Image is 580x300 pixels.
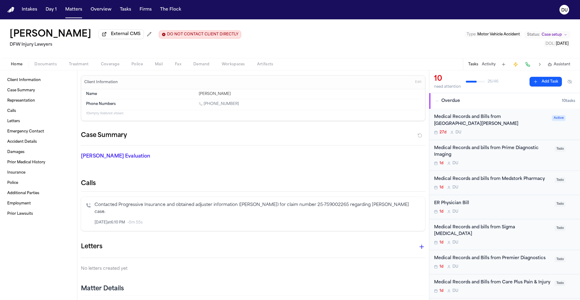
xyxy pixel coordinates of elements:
div: Open task: Medical Records and Bills from Premier Diagnostics [429,250,580,274]
span: [DATE] [556,42,569,46]
button: Activity [482,62,496,67]
div: Medical Records and Bills from Premier Diagnostics [434,255,551,262]
h3: Client Information [83,80,119,85]
span: Type : [467,33,476,36]
span: • 5m 55s [127,220,143,225]
div: Open task: Medical Records and bills from Sigma Radiology [429,219,580,250]
span: Motor Vehicle Accident [477,33,520,36]
span: DO NOT CONTACT CLIENT DIRECTLY [167,32,238,37]
a: Emergency Contact [5,127,72,136]
button: Make a Call [524,60,532,69]
span: 1d [440,289,443,293]
a: Call 1 (469) 534-4593 [199,102,239,106]
button: Overview [88,4,114,15]
button: Add Task [499,60,508,69]
dt: Name [86,92,195,96]
div: Open task: Medical Records and Bills from Methodist Richardson Medical Center [429,109,580,140]
div: Open task: Medical Records and bills from Medstork Pharmacy [429,171,580,195]
span: 1d [440,161,443,166]
h2: DFW Injury Lawyers [10,41,241,48]
a: Calls [5,106,72,116]
span: Todo [555,177,565,183]
button: Firms [137,4,154,15]
div: need attention [434,84,461,89]
img: Finch Logo [7,7,14,13]
a: Representation [5,96,72,106]
span: Todo [555,280,565,286]
div: Open task: Medical Records and bills from Prime Diagnostic Imaging [429,140,580,171]
span: Documents [34,62,57,67]
a: Day 1 [43,4,59,15]
div: Open task: ER Physician Bill [429,195,580,219]
span: Workspaces [222,62,245,67]
span: Edit [415,80,421,84]
span: Demand [193,62,210,67]
span: 10 task s [562,99,575,103]
a: Home [7,7,14,13]
span: Case setup [542,32,562,37]
p: 10 empty fields not shown. [86,111,420,116]
span: D U [456,130,461,135]
button: Edit DOL: 2025-06-05 [544,41,570,47]
span: Status: [527,32,540,37]
a: Additional Parties [5,188,72,198]
div: Medical Records and bills from Prime Diagnostic Imaging [434,145,551,159]
a: Client Information [5,75,72,85]
span: 26 / 46 [488,79,498,84]
div: Medical Records and bills from Sigma [MEDICAL_DATA] [434,224,551,238]
span: D U [453,240,458,245]
span: Phone Numbers [86,102,116,106]
div: [PERSON_NAME] [199,92,420,96]
a: Police [5,178,72,188]
div: ER Physician Bill [434,200,551,207]
span: D U [453,264,458,269]
p: Contacted Progressive Insurance and obtained adjuster information ([PERSON_NAME]) for claim numbe... [95,202,420,216]
a: Employment [5,199,72,208]
span: D U [453,289,458,293]
button: External CMS [98,29,144,39]
span: D U [453,161,458,166]
span: DOL : [546,42,555,46]
span: Artifacts [257,62,273,67]
span: 1d [440,264,443,269]
span: Treatment [69,62,89,67]
div: Open task: Medical Records and Bills from Care Plus Pain & Injury [429,274,580,298]
div: 10 [434,74,461,84]
span: D U [453,209,458,214]
p: [PERSON_NAME] Evaluation [81,153,191,160]
button: Tasks [468,62,478,67]
button: Create Immediate Task [511,60,520,69]
span: 1d [440,209,443,214]
h2: Matter Details [81,285,124,293]
h2: Case Summary [81,131,127,140]
span: Todo [555,146,565,152]
span: Mail [155,62,163,67]
button: The Flock [158,4,184,15]
a: Tasks [118,4,134,15]
button: Hide completed tasks (⌘⇧H) [564,77,575,86]
a: Letters [5,116,72,126]
button: Edit Type: Motor Vehicle Accident [465,31,522,37]
a: Prior Lawsuits [5,209,72,219]
button: Edit [413,77,423,87]
a: Accident Details [5,137,72,147]
button: Add Task [530,77,562,86]
a: Prior Medical History [5,158,72,167]
button: Overdue10tasks [429,93,580,109]
span: Active [552,115,565,121]
button: Edit client contact restriction [159,31,241,38]
span: [DATE] at 6:10 PM [95,220,125,225]
span: Assistant [554,62,570,67]
span: Fax [175,62,181,67]
button: Matters [63,4,85,15]
span: 1d [440,185,443,190]
p: No letters created yet [81,265,425,272]
div: Medical Records and bills from Medstork Pharmacy [434,176,551,183]
span: D U [453,185,458,190]
button: Intakes [19,4,40,15]
span: Coverage [101,62,119,67]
